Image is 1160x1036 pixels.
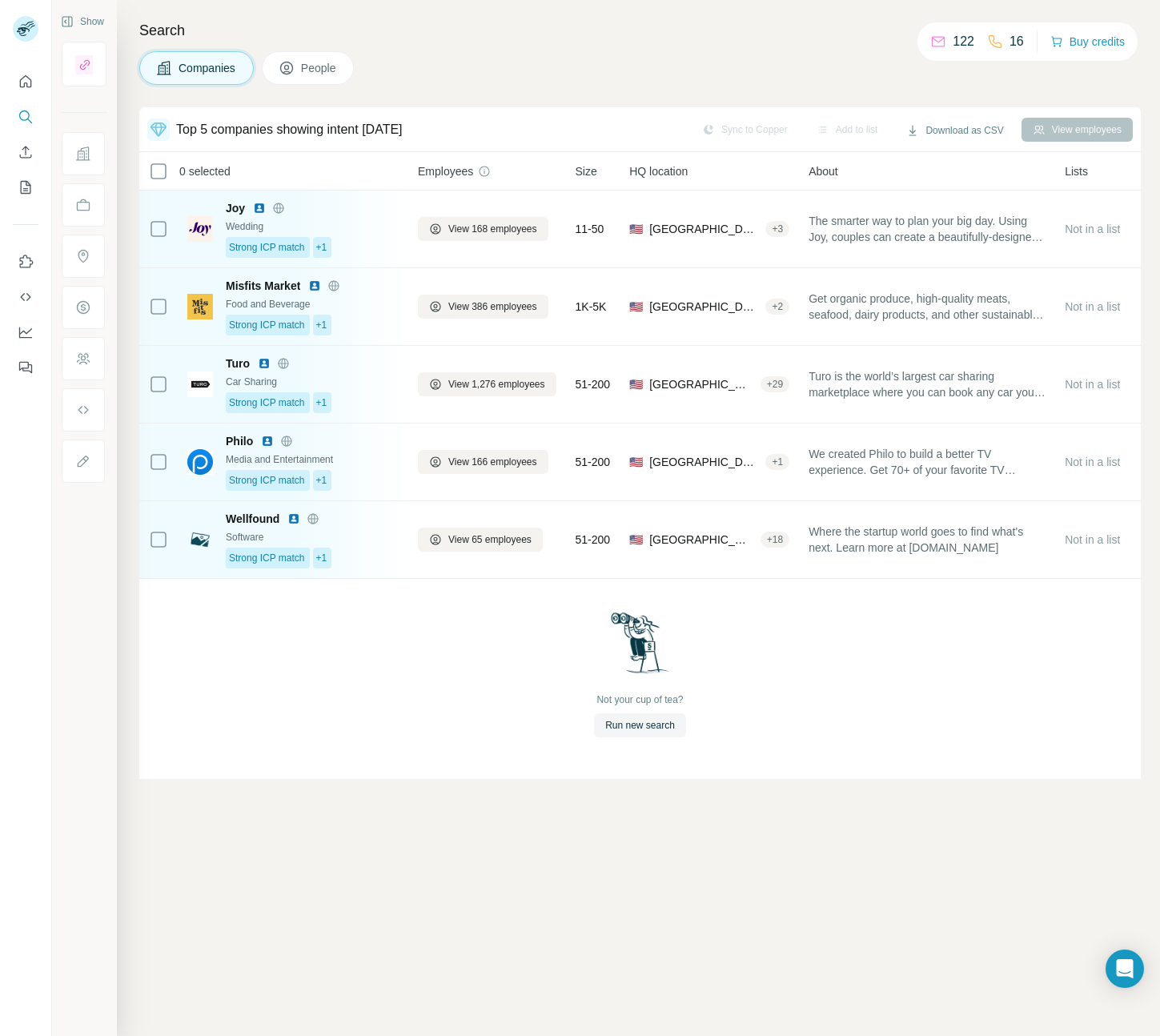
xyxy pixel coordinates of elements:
[649,454,759,470] span: [GEOGRAPHIC_DATA], [US_STATE]
[576,163,597,179] span: Size
[226,452,399,467] div: Media and Entertainment
[316,396,327,410] span: +1
[605,718,675,733] span: Run new search
[187,294,213,319] img: Logo of Misfits Market
[576,376,611,392] span: 51-200
[448,377,545,392] span: View 1,276 employees
[418,163,473,179] span: Employees
[765,455,789,469] div: + 1
[13,318,38,347] button: Dashboard
[1065,223,1120,235] span: Not in a list
[13,173,38,202] button: My lists
[50,10,115,34] button: Show
[229,551,305,565] span: Strong ICP match
[629,163,688,179] span: HQ location
[765,299,789,314] div: + 2
[809,163,838,179] span: About
[187,216,213,242] img: Logo of Joy
[576,454,611,470] span: 51-200
[1065,533,1120,546] span: Not in a list
[953,32,974,51] p: 122
[594,713,686,737] button: Run new search
[179,60,237,76] span: Companies
[229,318,305,332] span: Strong ICP match
[761,377,789,392] div: + 29
[1065,300,1120,313] span: Not in a list
[596,693,683,707] div: Not your cup of tea?
[576,532,611,548] span: 51-200
[13,247,38,276] button: Use Surfe on LinkedIn
[226,297,399,311] div: Food and Beverage
[629,299,643,315] span: 🇺🇸
[13,283,38,311] button: Use Surfe API
[187,449,213,475] img: Logo of Philo
[226,511,279,527] span: Wellfound
[418,217,548,241] button: View 168 employees
[187,371,213,397] img: Logo of Turo
[448,222,537,236] span: View 168 employees
[576,221,604,237] span: 11-50
[226,355,250,371] span: Turo
[761,532,789,547] div: + 18
[418,528,543,552] button: View 65 employees
[13,67,38,96] button: Quick start
[226,278,300,294] span: Misfits Market
[629,221,643,237] span: 🇺🇸
[176,120,403,139] div: Top 5 companies showing intent [DATE]
[418,450,548,474] button: View 166 employees
[895,118,1014,143] button: Download as CSV
[316,318,327,332] span: +1
[1050,30,1125,53] button: Buy credits
[316,473,327,488] span: +1
[1106,950,1144,988] div: Open Intercom Messenger
[649,532,754,548] span: [GEOGRAPHIC_DATA], [US_STATE]
[576,299,607,315] span: 1K-5K
[649,376,754,392] span: [GEOGRAPHIC_DATA], [US_STATE]
[226,219,399,234] div: Wedding
[287,512,300,525] img: LinkedIn logo
[629,454,643,470] span: 🇺🇸
[1065,378,1120,391] span: Not in a list
[229,473,305,488] span: Strong ICP match
[13,102,38,131] button: Search
[139,19,1141,42] h4: Search
[809,213,1046,245] span: The smarter way to plan your big day. Using Joy, couples can create a beautifully-designed weddin...
[226,530,399,544] div: Software
[809,524,1046,556] span: Where the startup world goes to find what's next. Learn more at [DOMAIN_NAME]
[261,435,274,448] img: LinkedIn logo
[229,240,305,255] span: Strong ICP match
[179,163,231,179] span: 0 selected
[629,376,643,392] span: 🇺🇸
[258,357,271,370] img: LinkedIn logo
[13,138,38,167] button: Enrich CSV
[629,532,643,548] span: 🇺🇸
[226,200,245,216] span: Joy
[809,446,1046,478] span: We created Philo to build a better TV experience. Get 70+ of your favorite TV channels, unlimited...
[316,551,327,565] span: +1
[187,527,213,552] img: Logo of Wellfound
[301,60,338,76] span: People
[13,353,38,382] button: Feedback
[226,375,399,389] div: Car Sharing
[809,291,1046,323] span: Get organic produce, high-quality meats, seafood, dairy products, and other sustainably sourced g...
[448,532,532,547] span: View 65 employees
[308,279,321,292] img: LinkedIn logo
[765,222,789,236] div: + 3
[253,202,266,215] img: LinkedIn logo
[448,455,537,469] span: View 166 employees
[1065,163,1088,179] span: Lists
[1065,456,1120,468] span: Not in a list
[316,240,327,255] span: +1
[229,396,305,410] span: Strong ICP match
[226,433,253,449] span: Philo
[418,372,556,396] button: View 1,276 employees
[649,299,759,315] span: [GEOGRAPHIC_DATA], [US_STATE]
[809,368,1046,400] span: Turo is the world’s largest car sharing marketplace where you can book any car you want, wherever...
[448,299,537,314] span: View 386 employees
[1009,32,1024,51] p: 16
[418,295,548,319] button: View 386 employees
[649,221,759,237] span: [GEOGRAPHIC_DATA], [US_STATE]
